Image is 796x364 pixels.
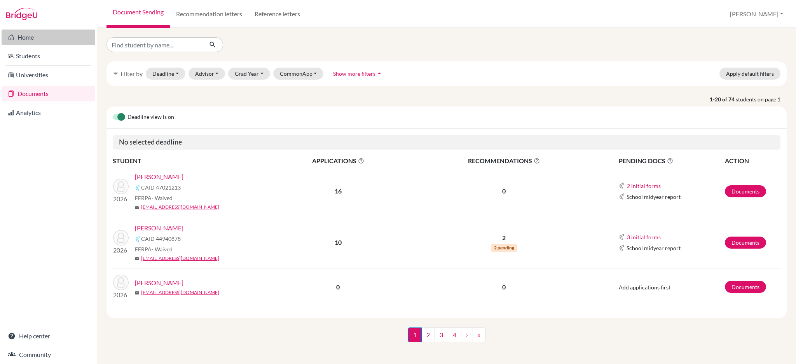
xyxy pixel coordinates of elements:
[135,256,140,261] span: mail
[627,244,681,252] span: School midyear report
[619,183,625,189] img: Common App logo
[408,327,485,348] nav: ...
[2,30,95,45] a: Home
[619,193,625,200] img: Common App logo
[141,235,181,243] span: CAID 44940878
[2,86,95,101] a: Documents
[2,328,95,344] a: Help center
[448,327,461,342] a: 4
[113,290,129,300] p: 2026
[408,327,422,342] span: 1
[152,195,173,201] span: - Waived
[141,289,219,296] a: [EMAIL_ADDRESS][DOMAIN_NAME]
[408,156,600,165] span: RECOMMENDATIONS
[435,327,448,342] a: 3
[473,327,485,342] a: »
[726,7,787,21] button: [PERSON_NAME]
[710,95,736,103] strong: 1-20 of 74
[619,284,670,291] span: Add applications first
[135,223,183,233] a: [PERSON_NAME]
[375,70,383,77] i: arrow_drop_up
[421,327,435,342] a: 2
[113,275,129,290] img: Aoyama, Liz
[113,135,780,150] h5: No selected deadline
[408,282,600,292] p: 0
[113,230,129,246] img: Chen, Zack
[135,278,183,287] a: [PERSON_NAME]
[135,185,141,191] img: Common App logo
[326,68,390,80] button: Show more filtersarrow_drop_up
[135,236,141,242] img: Common App logo
[2,48,95,64] a: Students
[135,245,173,253] span: FERPA
[141,204,219,211] a: [EMAIL_ADDRESS][DOMAIN_NAME]
[135,172,183,181] a: [PERSON_NAME]
[627,233,661,242] button: 3 initial forms
[2,105,95,120] a: Analytics
[6,8,37,20] img: Bridge-U
[135,291,140,295] span: mail
[335,187,342,195] b: 16
[141,183,181,192] span: CAID 47021213
[152,246,173,253] span: - Waived
[113,246,129,255] p: 2026
[736,95,787,103] span: students on page 1
[146,68,185,80] button: Deadline
[461,327,473,342] a: ›
[113,179,129,194] img: Lin, Jolie
[619,156,724,165] span: PENDING DOCS
[627,193,681,201] span: School midyear report
[120,70,143,77] span: Filter by
[408,186,600,196] p: 0
[141,255,219,262] a: [EMAIL_ADDRESS][DOMAIN_NAME]
[113,70,119,77] i: filter_list
[627,181,661,190] button: 2 initial forms
[228,68,270,80] button: Grad Year
[127,113,174,122] span: Deadline view is on
[619,234,625,240] img: Common App logo
[113,194,129,204] p: 2026
[725,281,766,293] a: Documents
[491,244,517,252] span: 2 pending
[408,233,600,242] p: 2
[189,68,225,80] button: Advisor
[273,68,324,80] button: CommonApp
[269,156,408,165] span: APPLICATIONS
[135,205,140,210] span: mail
[2,67,95,83] a: Universities
[724,156,780,166] th: ACTION
[335,239,342,246] b: 10
[725,185,766,197] a: Documents
[619,245,625,251] img: Common App logo
[336,283,340,291] b: 0
[113,156,268,166] th: STUDENT
[135,194,173,202] span: FERPA
[719,68,780,80] button: Apply default filters
[333,70,375,77] span: Show more filters
[106,37,203,52] input: Find student by name...
[2,347,95,362] a: Community
[725,237,766,249] a: Documents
